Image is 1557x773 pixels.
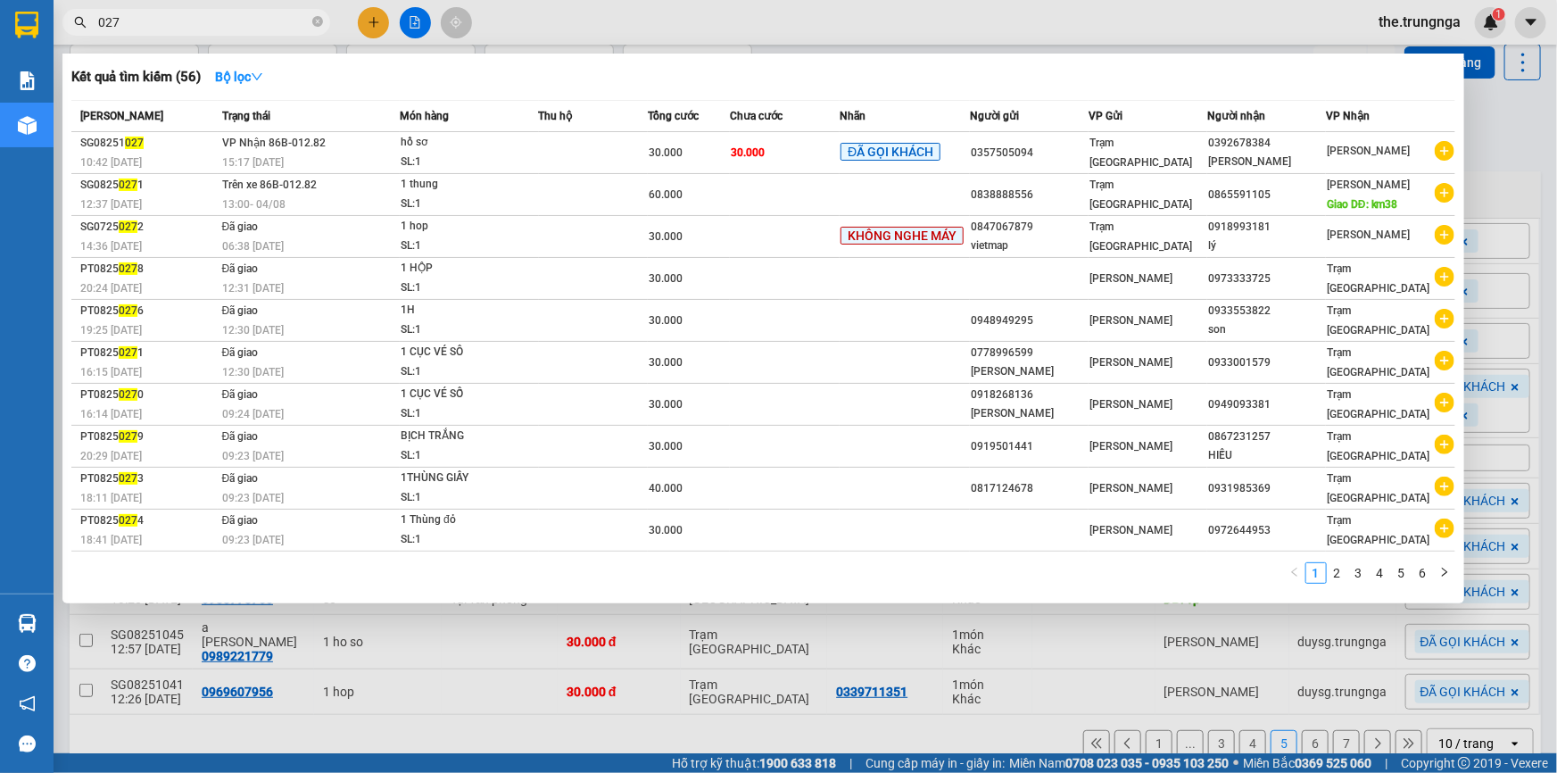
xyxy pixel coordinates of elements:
[119,346,137,359] span: 027
[971,437,1088,456] div: 0919501441
[1305,562,1327,584] li: 1
[222,304,259,317] span: Đã giao
[222,324,284,337] span: 12:30 [DATE]
[649,398,683,411] span: 30.000
[1327,179,1410,191] span: [PERSON_NAME]
[401,404,534,424] div: SL: 1
[649,272,683,285] span: 30.000
[1208,218,1325,237] div: 0918993181
[1435,267,1454,287] span: plus-circle
[80,534,142,546] span: 18:41 [DATE]
[119,220,137,233] span: 027
[1412,562,1434,584] li: 6
[80,366,142,378] span: 16:15 [DATE]
[98,12,309,32] input: Tìm tên, số ĐT hoặc mã đơn
[1434,562,1455,584] li: Next Page
[731,146,765,159] span: 30.000
[222,240,284,253] span: 06:38 [DATE]
[1435,477,1454,496] span: plus-circle
[401,343,534,362] div: 1 CỤC VÉ SÔ
[80,470,217,488] div: PT0825 3
[222,472,259,485] span: Đã giao
[971,312,1088,330] div: 0948949295
[1089,137,1192,169] span: Trạm [GEOGRAPHIC_DATA]
[80,450,142,462] span: 20:29 [DATE]
[222,450,284,462] span: 09:23 [DATE]
[312,14,323,31] span: close-circle
[401,301,534,320] div: 1H
[401,133,534,153] div: hồ sơ
[1327,472,1429,504] span: Trạm [GEOGRAPHIC_DATA]
[1284,562,1305,584] button: left
[1435,141,1454,161] span: plus-circle
[1089,314,1172,327] span: [PERSON_NAME]
[222,262,259,275] span: Đã giao
[1089,398,1172,411] span: [PERSON_NAME]
[119,430,137,443] span: 027
[1349,563,1369,583] a: 3
[80,260,217,278] div: PT0825 8
[730,110,783,122] span: Chưa cước
[1089,356,1172,369] span: [PERSON_NAME]
[71,68,201,87] h3: Kết quả tìm kiếm ( 56 )
[222,408,284,420] span: 09:24 [DATE]
[119,514,137,527] span: 027
[1435,225,1454,245] span: plus-circle
[401,446,534,466] div: SL: 1
[222,179,317,191] span: Trên xe 86B-012.82
[80,302,217,320] div: PT0825 6
[222,430,259,443] span: Đã giao
[1208,186,1325,204] div: 0865591105
[80,218,217,237] div: SG0725 2
[222,346,259,359] span: Đã giao
[1306,563,1326,583] a: 1
[1208,134,1325,153] div: 0392678384
[971,344,1088,362] div: 0778996599
[970,110,1019,122] span: Người gửi
[401,237,534,256] div: SL: 1
[80,282,142,295] span: 20:24 [DATE]
[401,530,534,550] div: SL: 1
[18,116,37,135] img: warehouse-icon
[1435,435,1454,454] span: plus-circle
[1208,446,1325,465] div: HIẾU
[971,386,1088,404] div: 0918268136
[401,362,534,382] div: SL: 1
[840,110,865,122] span: Nhãn
[648,110,699,122] span: Tổng cước
[1089,220,1192,253] span: Trạm [GEOGRAPHIC_DATA]
[1371,563,1390,583] a: 4
[80,386,217,404] div: PT0825 0
[649,188,683,201] span: 60.000
[971,404,1088,423] div: [PERSON_NAME]
[19,695,36,712] span: notification
[19,736,36,752] span: message
[119,304,137,317] span: 027
[401,385,534,404] div: 1 CỤC VÉ SỐ
[1370,562,1391,584] li: 4
[222,282,284,295] span: 12:31 [DATE]
[1208,521,1325,540] div: 0972644953
[1435,309,1454,328] span: plus-circle
[1392,563,1412,583] a: 5
[401,469,534,488] div: 1THÙNG GIẤY
[312,16,323,27] span: close-circle
[539,110,573,122] span: Thu hộ
[222,110,270,122] span: Trạng thái
[971,237,1088,255] div: vietmap
[74,16,87,29] span: search
[1327,262,1429,295] span: Trạm [GEOGRAPHIC_DATA]
[1208,270,1325,288] div: 0973333725
[649,230,683,243] span: 30.000
[222,366,284,378] span: 12:30 [DATE]
[119,388,137,401] span: 027
[1208,302,1325,320] div: 0933553822
[119,179,137,191] span: 027
[80,408,142,420] span: 16:14 [DATE]
[222,156,284,169] span: 15:17 [DATE]
[649,482,683,495] span: 40.000
[1208,353,1325,372] div: 0933001579
[1207,110,1265,122] span: Người nhận
[1391,562,1412,584] li: 5
[1208,479,1325,498] div: 0931985369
